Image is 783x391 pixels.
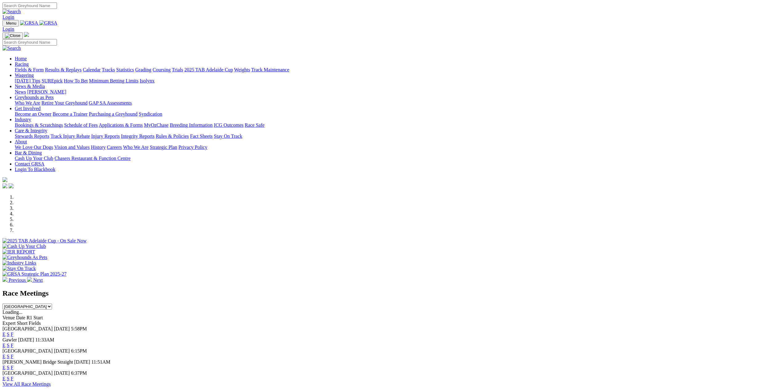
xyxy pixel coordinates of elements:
[15,78,40,83] a: [DATE] Tips
[15,134,49,139] a: Stewards Reports
[2,255,47,260] img: Greyhounds As Pets
[2,365,6,370] a: E
[15,156,53,161] a: Cash Up Your Club
[71,370,87,376] span: 6:37PM
[184,67,233,72] a: 2025 TAB Adelaide Cup
[15,84,45,89] a: News & Media
[2,249,35,255] img: IER REPORT
[2,271,66,277] img: GRSA Strategic Plan 2025-27
[2,2,57,9] input: Search
[7,332,10,337] a: S
[2,177,7,182] img: logo-grsa-white.png
[2,277,7,282] img: chevron-left-pager-white.svg
[2,309,22,315] span: Loading...
[140,78,154,83] a: Isolynx
[15,106,41,111] a: Get Involved
[2,260,36,266] img: Industry Links
[9,183,14,188] img: twitter.svg
[15,111,51,117] a: Become an Owner
[2,337,17,342] span: Gawler
[2,289,781,297] h2: Race Meetings
[2,332,6,337] a: E
[15,167,55,172] a: Login To Blackbook
[71,348,87,353] span: 6:15PM
[15,111,781,117] div: Get Involved
[7,376,10,381] a: S
[172,67,183,72] a: Trials
[54,145,90,150] a: Vision and Values
[20,20,38,26] img: GRSA
[42,78,62,83] a: SUREpick
[2,277,27,283] a: Previous
[7,354,10,359] a: S
[15,145,53,150] a: We Love Our Dogs
[144,122,169,128] a: MyOzChase
[15,139,27,144] a: About
[2,326,53,331] span: [GEOGRAPHIC_DATA]
[18,337,34,342] span: [DATE]
[2,376,6,381] a: E
[139,111,162,117] a: Syndication
[15,89,781,95] div: News & Media
[15,128,47,133] a: Care & Integrity
[91,145,106,150] a: History
[190,134,213,139] a: Fact Sheets
[74,359,90,365] span: [DATE]
[15,161,44,166] a: Contact GRSA
[15,122,781,128] div: Industry
[156,134,189,139] a: Rules & Policies
[116,67,134,72] a: Statistics
[2,39,57,46] input: Search
[11,332,14,337] a: F
[245,122,264,128] a: Race Safe
[15,134,781,139] div: Care & Integrity
[89,111,138,117] a: Purchasing a Greyhound
[64,122,98,128] a: Schedule of Fees
[107,145,122,150] a: Careers
[153,67,171,72] a: Coursing
[2,343,6,348] a: E
[53,111,88,117] a: Become a Trainer
[15,95,54,100] a: Greyhounds as Pets
[2,9,21,14] img: Search
[135,67,151,72] a: Grading
[54,156,130,161] a: Chasers Restaurant & Function Centre
[214,122,243,128] a: ICG Outcomes
[15,150,42,155] a: Bar & Dining
[45,67,82,72] a: Results & Replays
[15,89,26,94] a: News
[2,32,23,39] button: Toggle navigation
[83,67,101,72] a: Calendar
[99,122,143,128] a: Applications & Forms
[24,32,29,37] img: logo-grsa-white.png
[15,78,781,84] div: Wagering
[89,78,138,83] a: Minimum Betting Limits
[6,21,16,26] span: Menu
[251,67,289,72] a: Track Maintenance
[89,100,132,106] a: GAP SA Assessments
[15,100,781,106] div: Greyhounds as Pets
[2,370,53,376] span: [GEOGRAPHIC_DATA]
[17,321,28,326] span: Short
[234,67,250,72] a: Weights
[7,343,10,348] a: S
[71,326,87,331] span: 5:58PM
[2,26,14,32] a: Login
[5,33,20,38] img: Close
[26,315,43,320] span: R1 Start
[2,244,46,249] img: Cash Up Your Club
[15,117,31,122] a: Industry
[2,14,14,20] a: Login
[54,370,70,376] span: [DATE]
[15,100,40,106] a: Who We Are
[15,56,27,61] a: Home
[91,359,110,365] span: 11:51AM
[7,365,10,370] a: S
[91,134,120,139] a: Injury Reports
[35,337,54,342] span: 11:33AM
[2,359,73,365] span: [PERSON_NAME] Bridge Straight
[54,348,70,353] span: [DATE]
[2,183,7,188] img: facebook.svg
[11,376,14,381] a: F
[15,67,44,72] a: Fields & Form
